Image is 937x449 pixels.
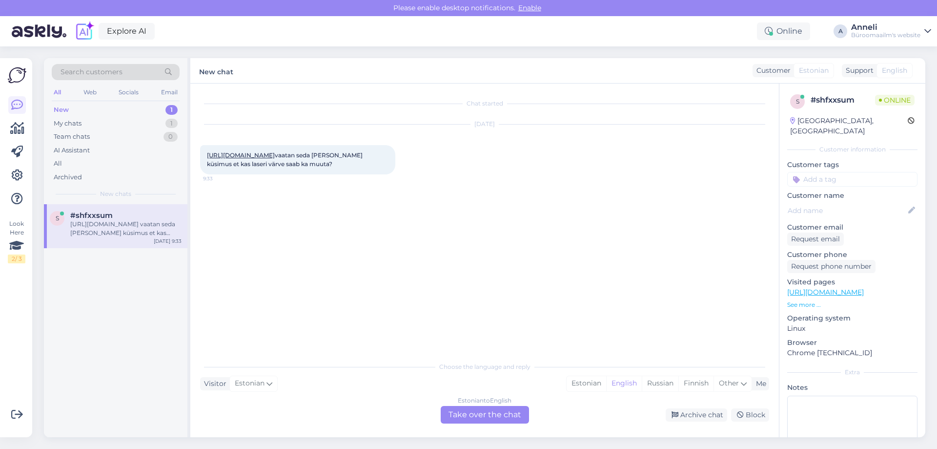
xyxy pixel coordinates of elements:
div: Look Here [8,219,25,263]
div: [DATE] [200,120,769,128]
div: # shfxxsum [811,94,875,106]
div: 1 [165,119,178,128]
div: My chats [54,119,81,128]
div: 0 [163,132,178,142]
span: #shfxxsum [70,211,113,220]
img: Askly Logo [8,66,26,85]
span: Online [875,95,915,106]
div: Email [159,86,180,99]
input: Add a tag [787,172,917,187]
div: [URL][DOMAIN_NAME] vaatan seda [PERSON_NAME] küsimus et kas laseri värve saab ka muuta? [70,220,182,237]
span: Estonian [799,65,829,76]
div: A [834,24,847,38]
a: [URL][DOMAIN_NAME] [207,151,275,159]
div: [DATE] 9:33 [154,237,182,245]
div: Archive chat [666,408,727,422]
p: Customer name [787,191,917,201]
a: [URL][DOMAIN_NAME] [787,288,864,297]
div: Me [752,379,766,389]
span: New chats [100,190,131,198]
a: AnneliBüroomaailm's website [851,23,931,39]
label: New chat [199,64,233,77]
div: Customer [753,65,791,76]
p: Chrome [TECHNICAL_ID] [787,348,917,358]
p: Customer phone [787,250,917,260]
div: Support [842,65,874,76]
div: Block [731,408,769,422]
span: vaatan seda [PERSON_NAME] küsimus et kas laseri värve saab ka muuta? [207,151,364,168]
div: 2 / 3 [8,255,25,263]
div: AI Assistant [54,146,90,155]
div: Finnish [678,376,713,391]
div: Anneli [851,23,920,31]
span: Estonian [235,378,265,389]
div: 1 [165,105,178,115]
span: s [796,98,799,105]
p: Operating system [787,313,917,323]
span: Enable [515,3,544,12]
p: Browser [787,338,917,348]
div: Büroomaailm's website [851,31,920,39]
a: Explore AI [99,23,155,40]
div: English [606,376,642,391]
div: Chat started [200,99,769,108]
span: English [882,65,907,76]
div: Archived [54,172,82,182]
p: Visited pages [787,277,917,287]
div: Estonian [567,376,606,391]
span: 9:33 [203,175,240,182]
span: s [56,214,59,222]
div: [GEOGRAPHIC_DATA], [GEOGRAPHIC_DATA] [790,116,908,136]
p: Customer tags [787,160,917,170]
div: All [52,86,63,99]
div: New [54,105,69,115]
p: Customer email [787,222,917,233]
p: Notes [787,383,917,393]
span: Search customers [61,67,122,77]
div: Russian [642,376,678,391]
input: Add name [788,205,906,216]
img: explore-ai [74,21,95,42]
p: See more ... [787,300,917,309]
div: Take over the chat [441,406,529,424]
div: Estonian to English [458,396,511,405]
div: Request email [787,233,844,246]
div: Socials [117,86,141,99]
p: Linux [787,323,917,334]
div: Team chats [54,132,90,142]
div: Extra [787,368,917,377]
div: Web [81,86,99,99]
div: Visitor [200,379,226,389]
div: Customer information [787,145,917,154]
span: Other [719,379,739,387]
div: Online [757,22,810,40]
div: Request phone number [787,260,876,273]
div: All [54,159,62,169]
div: Choose the language and reply [200,363,769,371]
